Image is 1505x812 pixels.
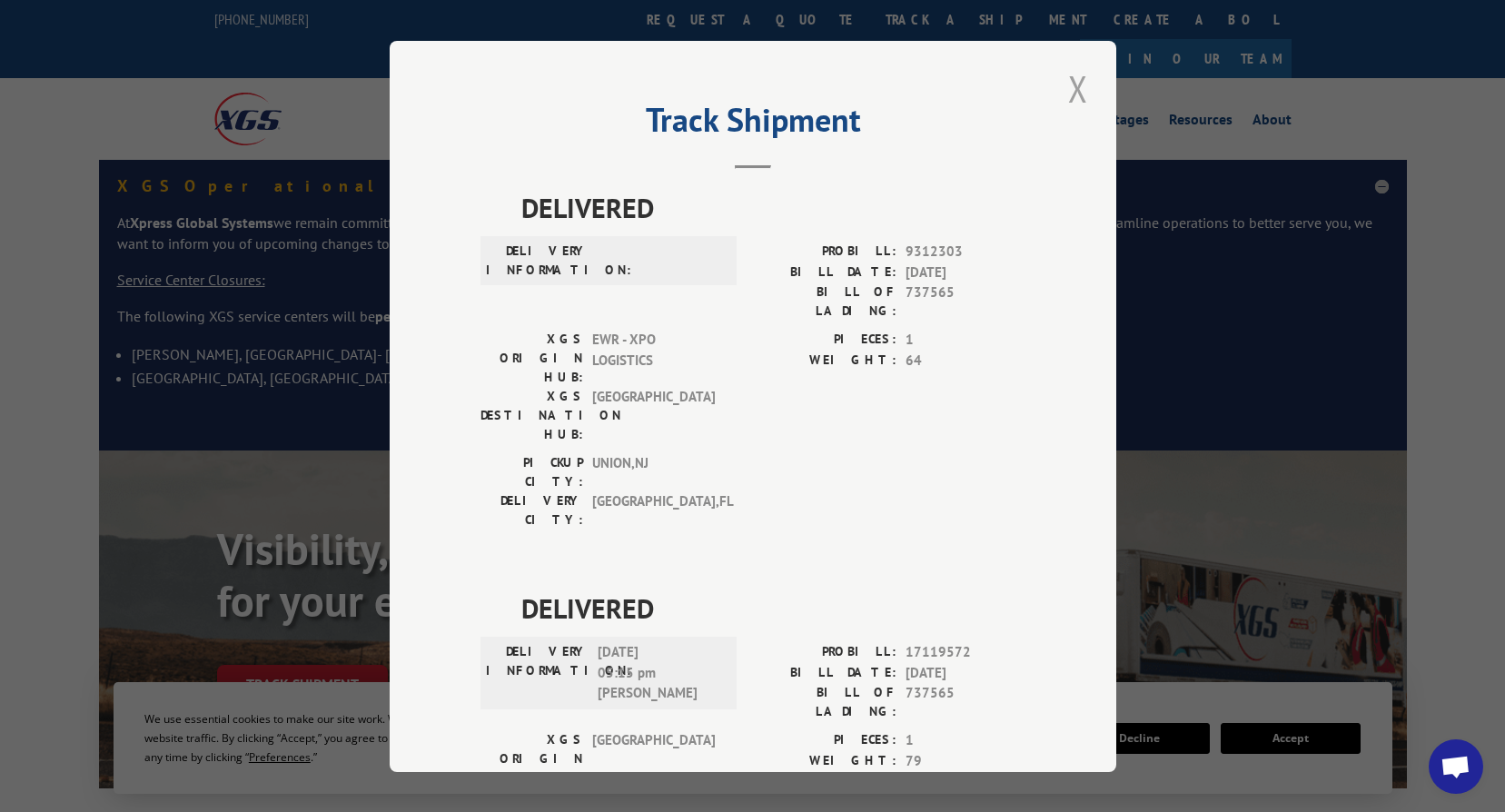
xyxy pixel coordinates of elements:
span: UNION , NJ [592,453,715,491]
label: PROBILL: [753,242,896,262]
button: Close modal [1063,64,1094,114]
span: [GEOGRAPHIC_DATA] , FL [592,491,715,530]
label: XGS DESTINATION HUB: [480,387,583,444]
h2: Track Shipment [480,107,1025,142]
label: BILL OF LADING: [753,282,896,321]
span: DELIVERED [521,588,1025,629]
a: Open chat [1429,739,1483,794]
span: [DATE] 05:15 pm [PERSON_NAME] [598,642,720,704]
span: 79 [906,750,1025,771]
label: BILL OF LADING: [753,683,896,721]
span: DELIVERED [521,187,1025,228]
span: [GEOGRAPHIC_DATA] [592,387,715,444]
span: EWR - XPO LOGISTICS [592,330,715,387]
span: 64 [906,350,1025,371]
label: WEIGHT: [753,750,896,771]
span: [DATE] [906,662,1025,683]
span: 1 [906,730,1025,751]
span: 17119572 [906,642,1025,663]
span: 1 [906,330,1025,351]
span: 737565 [906,282,1025,321]
label: PICKUP CITY: [480,453,583,491]
label: PIECES: [753,730,896,751]
span: [GEOGRAPHIC_DATA] [592,730,715,787]
label: PROBILL: [753,642,896,663]
label: DELIVERY INFORMATION: [486,242,589,280]
span: [DATE] [906,262,1025,282]
span: 9312303 [906,242,1025,262]
label: WEIGHT: [753,350,896,371]
label: DELIVERY INFORMATION: [486,642,589,704]
label: BILL DATE: [753,662,896,683]
label: BILL DATE: [753,262,896,282]
label: DELIVERY CITY: [480,491,583,530]
span: 737565 [906,683,1025,721]
label: XGS ORIGIN HUB: [480,730,583,787]
label: XGS ORIGIN HUB: [480,330,583,387]
label: PIECES: [753,330,896,351]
